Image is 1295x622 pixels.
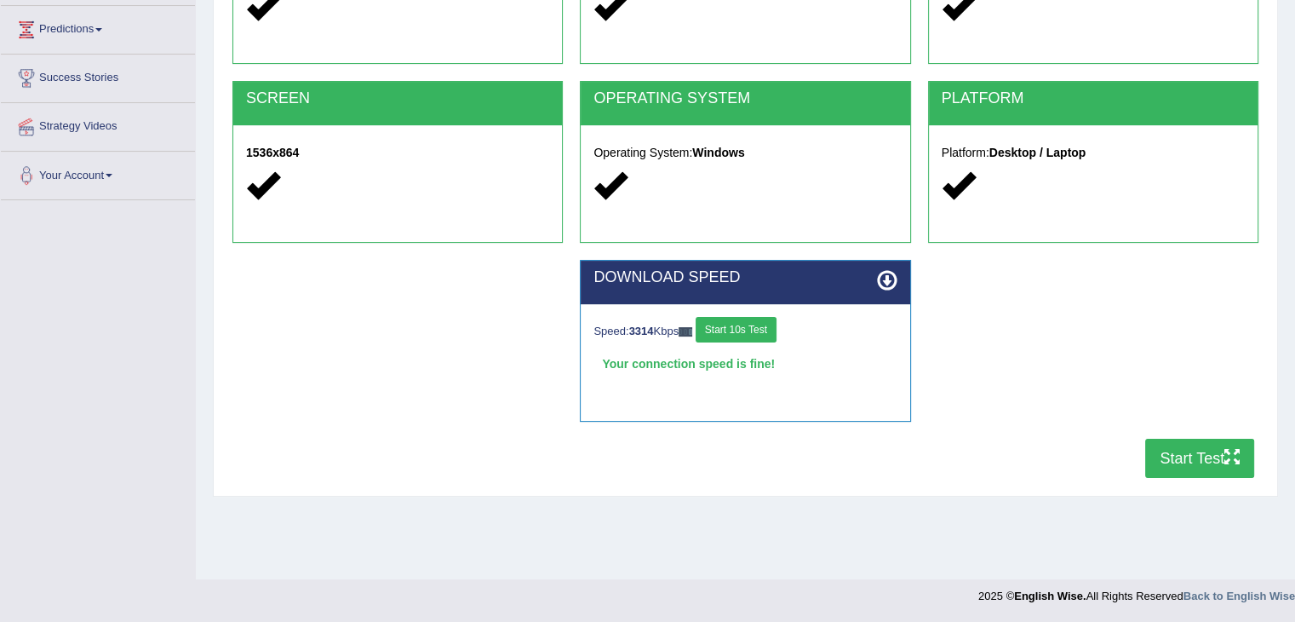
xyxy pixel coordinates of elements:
[989,146,1086,159] strong: Desktop / Laptop
[593,147,897,159] h5: Operating System:
[1,103,195,146] a: Strategy Videos
[942,147,1245,159] h5: Platform:
[978,579,1295,604] div: 2025 © All Rights Reserved
[1145,439,1254,478] button: Start Test
[593,351,897,377] div: Your connection speed is fine!
[246,146,299,159] strong: 1536x864
[593,90,897,107] h2: OPERATING SYSTEM
[593,317,897,347] div: Speed: Kbps
[1,55,195,97] a: Success Stories
[246,90,549,107] h2: SCREEN
[593,269,897,286] h2: DOWNLOAD SPEED
[1183,590,1295,602] a: Back to English Wise
[679,327,692,337] img: ajax-loader-fb-connection.gif
[942,90,1245,107] h2: PLATFORM
[696,317,776,343] button: Start 10s Test
[692,146,744,159] strong: Windows
[1014,590,1086,602] strong: English Wise.
[629,325,654,337] strong: 3314
[1,6,195,49] a: Predictions
[1,152,195,194] a: Your Account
